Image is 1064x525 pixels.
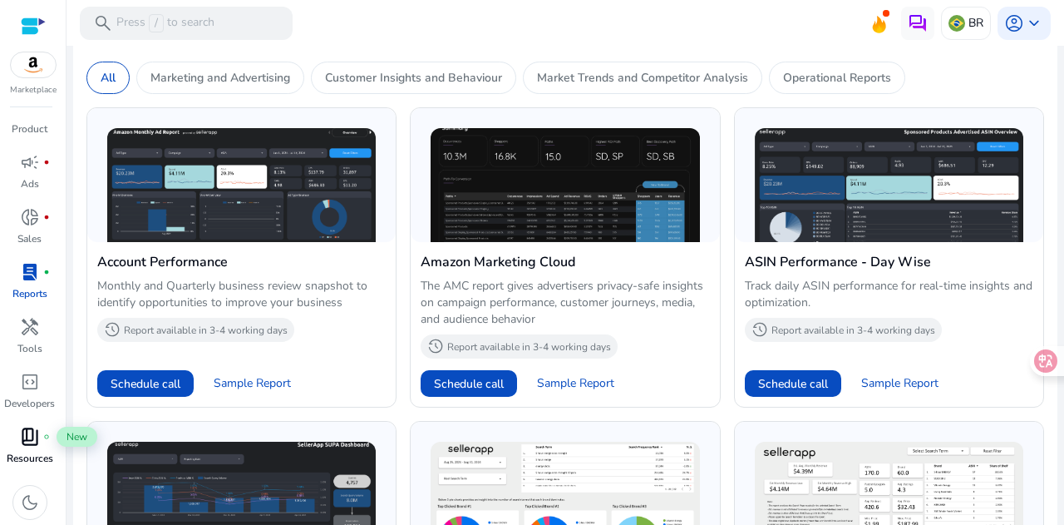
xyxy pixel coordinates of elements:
[12,121,47,136] p: Product
[758,375,828,393] span: Schedule call
[20,493,40,513] span: dark_mode
[524,370,628,397] button: Sample Report
[150,69,290,87] p: Marketing and Advertising
[214,375,291,392] span: Sample Report
[20,372,40,392] span: code_blocks
[771,324,935,337] p: Report available in 3-4 working days
[325,69,502,87] p: Customer Insights and Behaviour
[111,375,180,393] span: Schedule call
[93,13,113,33] span: search
[7,451,53,466] p: Resources
[124,324,288,337] p: Report available in 3-4 working days
[11,52,56,77] img: amazon.svg
[20,152,40,172] span: campaign
[17,341,42,356] p: Tools
[745,252,1033,272] h4: ASIN Performance - Day Wise
[20,317,40,337] span: handyman
[751,321,768,338] span: history_2
[745,278,1033,311] p: Track daily ASIN performance for real-time insights and optimization.
[116,14,214,32] p: Press to search
[427,338,444,354] span: history_2
[149,14,164,32] span: /
[21,176,39,191] p: Ads
[101,69,116,87] p: All
[43,214,50,220] span: fiber_manual_record
[57,427,97,447] span: New
[537,69,748,87] p: Market Trends and Competitor Analysis
[97,278,386,311] p: Monthly and Quarterly business review snapshot to identify opportunities to improve your business
[10,84,57,97] p: Marketplace
[1004,13,1024,33] span: account_circle
[848,370,952,397] button: Sample Report
[20,207,40,227] span: donut_small
[783,69,891,87] p: Operational Reports
[43,433,50,440] span: fiber_manual_record
[4,396,55,411] p: Developers
[200,370,304,397] button: Sample Report
[434,375,504,393] span: Schedule call
[968,8,983,37] p: BR
[43,269,50,275] span: fiber_manual_record
[17,231,42,246] p: Sales
[12,286,47,301] p: Reports
[421,278,709,328] p: The AMC report gives advertisers privacy-safe insights on campaign performance, customer journeys...
[421,252,709,272] h4: Amazon Marketing Cloud
[20,427,40,447] span: book_4
[97,370,194,397] button: Schedule call
[745,370,841,397] button: Schedule call
[447,340,611,354] p: Report available in 3-4 working days
[20,97,40,117] span: inventory_2
[104,321,121,338] span: history_2
[1024,13,1044,33] span: keyboard_arrow_down
[948,15,965,32] img: br.svg
[861,375,938,392] span: Sample Report
[97,252,386,272] h4: Account Performance
[20,262,40,282] span: lab_profile
[537,375,614,392] span: Sample Report
[43,159,50,166] span: fiber_manual_record
[421,370,517,397] button: Schedule call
